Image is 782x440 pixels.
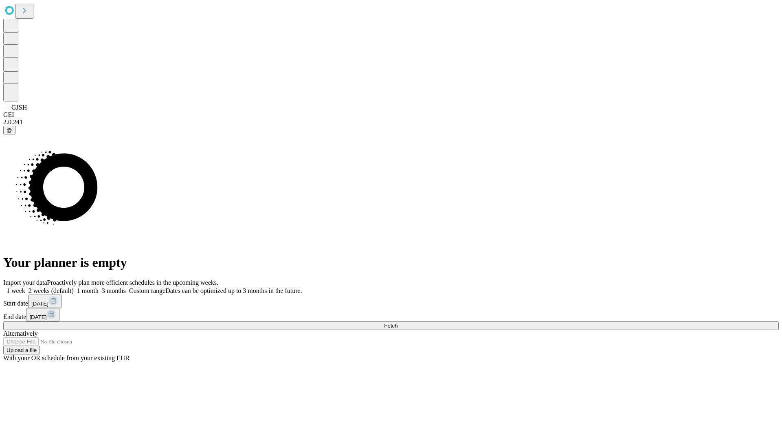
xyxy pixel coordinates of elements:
span: 1 week [7,287,25,294]
span: With your OR schedule from your existing EHR [3,354,130,361]
button: Upload a file [3,346,40,354]
button: @ [3,126,15,134]
span: Custom range [129,287,165,294]
span: Alternatively [3,330,37,337]
div: End date [3,308,779,321]
div: Start date [3,295,779,308]
span: Dates can be optimized up to 3 months in the future. [165,287,302,294]
span: [DATE] [29,314,46,320]
button: [DATE] [28,295,62,308]
span: [DATE] [31,301,48,307]
span: GJSH [11,104,27,111]
span: 2 weeks (default) [29,287,74,294]
span: 1 month [77,287,99,294]
span: Proactively plan more efficient schedules in the upcoming weeks. [47,279,218,286]
span: 3 months [102,287,126,294]
div: GEI [3,111,779,119]
button: [DATE] [26,308,59,321]
span: @ [7,127,12,133]
button: Fetch [3,321,779,330]
div: 2.0.241 [3,119,779,126]
span: Fetch [384,323,398,329]
h1: Your planner is empty [3,255,779,270]
span: Import your data [3,279,47,286]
